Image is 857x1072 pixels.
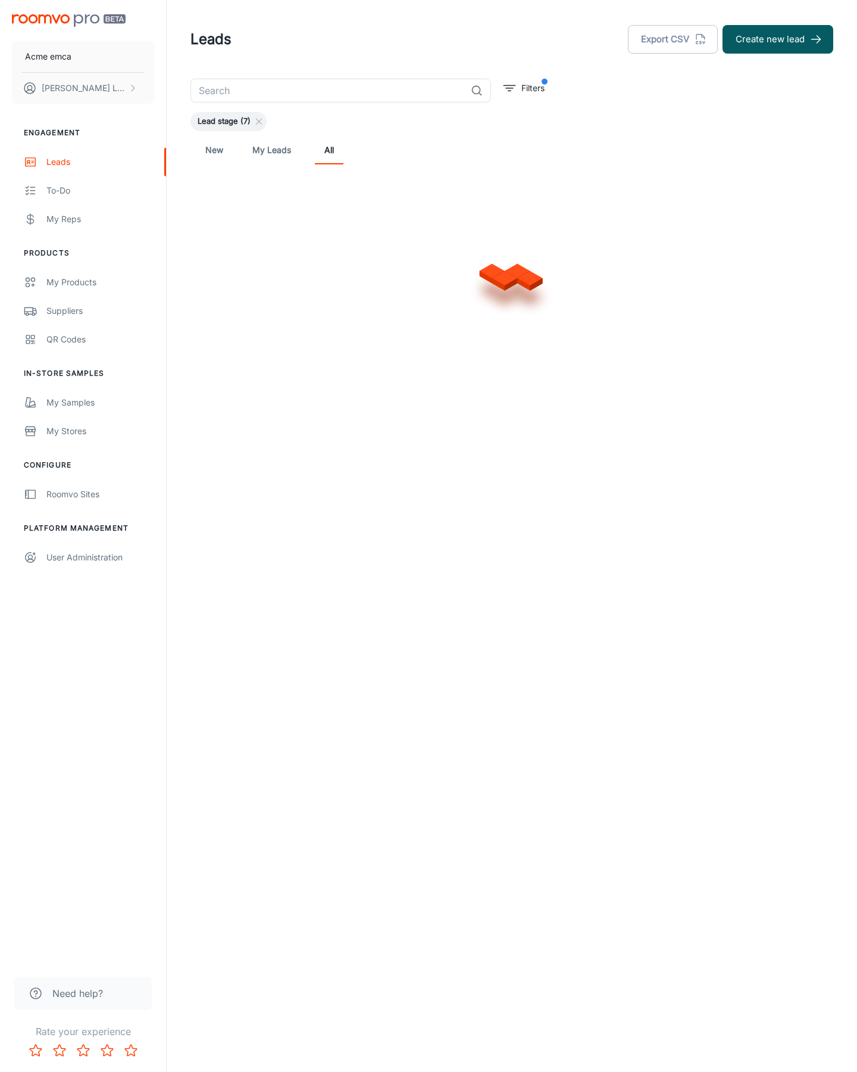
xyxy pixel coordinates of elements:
p: [PERSON_NAME] Leaptools [42,82,126,95]
button: filter [501,79,548,98]
a: My Leads [252,136,291,164]
div: My Stores [46,425,154,438]
div: My Reps [46,213,154,226]
input: Search [190,79,466,102]
div: To-do [46,184,154,197]
a: All [315,136,343,164]
h1: Leads [190,29,232,50]
img: Roomvo PRO Beta [12,14,126,27]
div: Leads [46,155,154,169]
button: Create new lead [722,25,833,54]
a: New [200,136,229,164]
button: [PERSON_NAME] Leaptools [12,73,154,104]
div: QR Codes [46,333,154,346]
p: Filters [521,82,545,95]
div: My Products [46,276,154,289]
p: Acme emca [25,50,71,63]
span: Lead stage (7) [190,116,258,127]
div: Lead stage (7) [190,112,267,131]
div: Suppliers [46,304,154,317]
button: Acme emca [12,41,154,72]
button: Export CSV [628,25,718,54]
div: My Samples [46,396,154,409]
